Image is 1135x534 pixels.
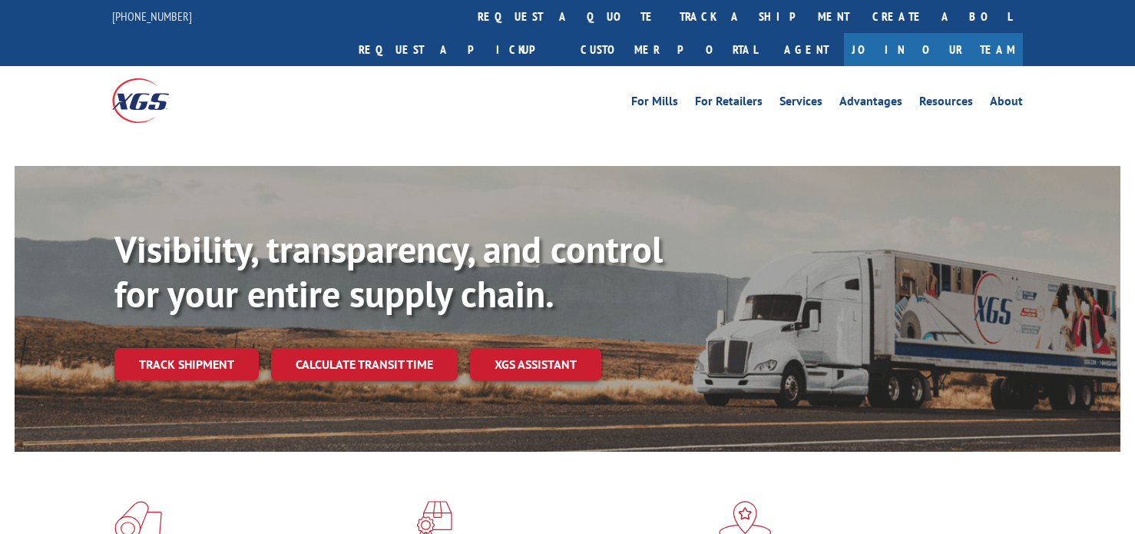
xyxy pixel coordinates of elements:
[839,95,902,112] a: Advantages
[844,33,1023,66] a: Join Our Team
[271,348,458,381] a: Calculate transit time
[470,348,601,381] a: XGS ASSISTANT
[114,348,259,380] a: Track shipment
[695,95,763,112] a: For Retailers
[990,95,1023,112] a: About
[569,33,769,66] a: Customer Portal
[779,95,822,112] a: Services
[112,8,192,24] a: [PHONE_NUMBER]
[631,95,678,112] a: For Mills
[919,95,973,112] a: Resources
[114,225,663,317] b: Visibility, transparency, and control for your entire supply chain.
[347,33,569,66] a: Request a pickup
[769,33,844,66] a: Agent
